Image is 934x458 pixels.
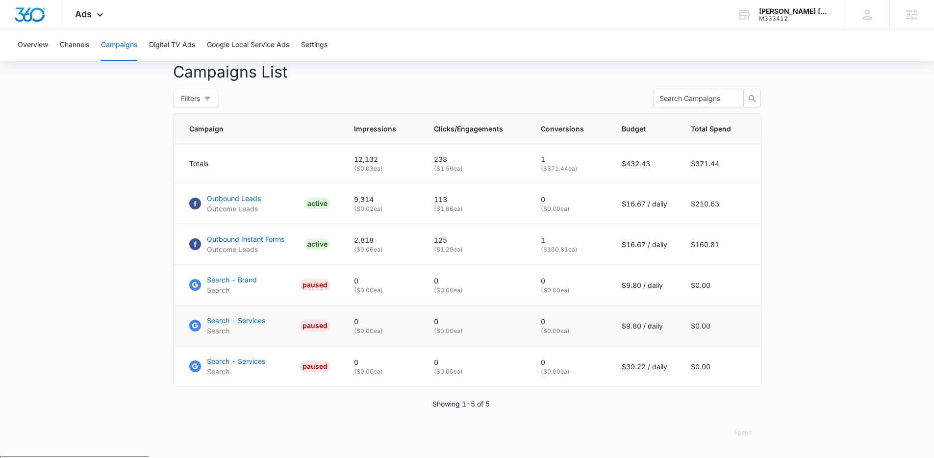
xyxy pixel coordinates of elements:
[679,265,761,305] td: $0.00
[354,164,410,173] p: ( $0.03 ea)
[189,193,330,214] a: FacebookOutbound LeadsOutcome LeadsACTIVE
[541,367,598,376] p: ( $0.00 ea)
[622,124,653,134] span: Budget
[724,421,761,444] button: Spend
[207,193,261,204] p: Outbound Leads
[173,90,219,107] button: Filters
[541,204,598,213] p: ( $0.00 ea)
[37,58,88,64] div: Domain Overview
[189,315,330,336] a: Google AdsSearch - ServicesSearchPAUSED
[354,235,410,245] p: 2,818
[181,93,200,104] span: Filters
[189,158,330,169] div: Totals
[189,124,316,134] span: Campaign
[434,204,517,213] p: ( $1.86 ea)
[541,154,598,164] p: 1
[434,357,517,367] p: 0
[300,360,330,372] div: PAUSED
[691,124,731,134] span: Total Spend
[434,286,517,295] p: ( $0.00 ea)
[189,360,201,372] img: Google Ads
[541,286,598,295] p: ( $0.00 ea)
[434,367,517,376] p: ( $0.00 ea)
[679,346,761,387] td: $0.00
[189,320,201,331] img: Google Ads
[622,239,667,250] p: $16.67 / daily
[354,124,396,134] span: Impressions
[743,90,761,107] button: search
[207,244,284,254] p: Outcome Leads
[27,16,48,24] div: v 4.0.25
[149,29,195,61] button: Digital TV Ads
[304,198,330,209] div: ACTIVE
[434,327,517,335] p: ( $0.00 ea)
[173,60,761,84] p: Campaigns List
[541,316,598,327] p: 0
[622,321,667,331] p: $9.80 / daily
[354,276,410,286] p: 0
[207,204,261,214] p: Outcome Leads
[679,305,761,346] td: $0.00
[207,29,289,61] button: Google Local Service Ads
[189,275,330,295] a: Google AdsSearch - BrandSearchPAUSED
[432,399,490,409] p: Showing 1-5 of 5
[207,366,265,377] p: Search
[207,275,257,285] p: Search - Brand
[434,194,517,204] p: 113
[16,25,24,33] img: website_grey.svg
[16,16,24,24] img: logo_orange.svg
[189,198,201,209] img: Facebook
[744,95,760,102] span: search
[189,238,201,250] img: Facebook
[26,57,34,65] img: tab_domain_overview_orange.svg
[207,326,265,336] p: Search
[300,320,330,331] div: PAUSED
[541,235,598,245] p: 1
[541,327,598,335] p: ( $0.00 ea)
[759,15,831,22] div: account id
[301,29,328,61] button: Settings
[434,164,517,173] p: ( $1.56 ea)
[354,357,410,367] p: 0
[75,9,92,19] span: Ads
[354,367,410,376] p: ( $0.00 ea)
[101,29,137,61] button: Campaigns
[434,245,517,254] p: ( $1.29 ea)
[98,57,105,65] img: tab_keywords_by_traffic_grey.svg
[434,316,517,327] p: 0
[622,280,667,290] p: $9.80 / daily
[434,124,503,134] span: Clicks/Engagements
[354,194,410,204] p: 9,314
[354,286,410,295] p: ( $0.00 ea)
[300,279,330,291] div: PAUSED
[18,29,48,61] button: Overview
[207,285,257,295] p: Search
[679,183,761,224] td: $210.63
[759,7,831,15] div: account name
[622,158,667,169] p: $432.43
[354,316,410,327] p: 0
[622,361,667,372] p: $39.22 / daily
[207,315,265,326] p: Search - Services
[189,356,330,377] a: Google AdsSearch - ServicesSearchPAUSED
[434,235,517,245] p: 125
[189,279,201,291] img: Google Ads
[622,199,667,209] p: $16.67 / daily
[541,124,584,134] span: Conversions
[60,29,89,61] button: Channels
[354,245,410,254] p: ( $0.06 ea)
[541,194,598,204] p: 0
[541,276,598,286] p: 0
[207,356,265,366] p: Search - Services
[189,234,330,254] a: FacebookOutbound Instant FormsOutcome LeadsACTIVE
[541,357,598,367] p: 0
[434,276,517,286] p: 0
[541,164,598,173] p: ( $371.44 ea)
[354,204,410,213] p: ( $0.02 ea)
[25,25,108,33] div: Domain: [DOMAIN_NAME]
[679,144,761,183] td: $371.44
[304,238,330,250] div: ACTIVE
[354,327,410,335] p: ( $0.00 ea)
[354,154,410,164] p: 12,132
[108,58,165,64] div: Keywords by Traffic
